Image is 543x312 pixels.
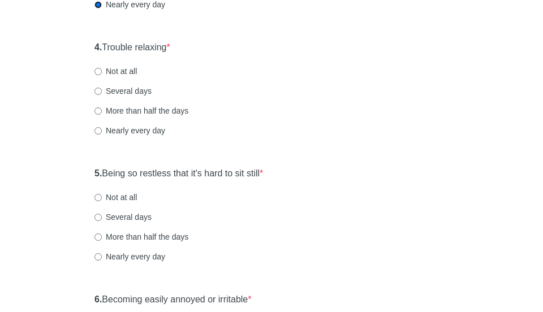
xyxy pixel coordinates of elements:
label: Being so restless that it's hard to sit still [94,167,263,180]
label: More than half the days [94,231,188,242]
input: Nearly every day [94,253,102,261]
label: Several days [94,211,152,223]
label: Becoming easily annoyed or irritable [94,293,252,306]
strong: 6. [94,294,102,304]
input: Nearly every day [94,127,102,135]
label: Not at all [94,66,137,77]
strong: 5. [94,168,102,178]
label: Trouble relaxing [94,41,170,54]
strong: 4. [94,42,102,52]
input: Nearly every day [94,1,102,8]
input: Several days [94,88,102,95]
label: Nearly every day [94,125,165,136]
input: More than half the days [94,107,102,115]
label: Nearly every day [94,251,165,262]
input: Several days [94,214,102,221]
label: More than half the days [94,105,188,116]
label: Not at all [94,192,137,203]
input: More than half the days [94,233,102,241]
label: Several days [94,85,152,97]
input: Not at all [94,194,102,201]
input: Not at all [94,68,102,75]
